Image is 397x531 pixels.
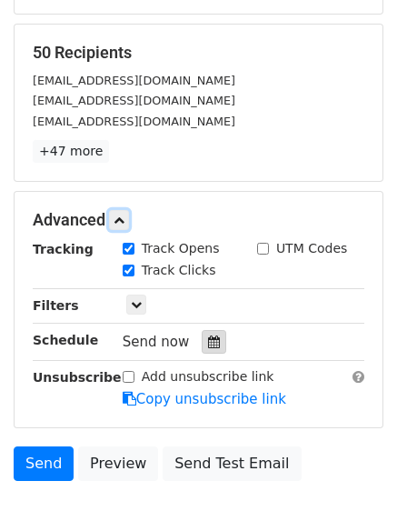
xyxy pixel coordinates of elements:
[33,242,94,256] strong: Tracking
[78,446,158,481] a: Preview
[33,370,122,385] strong: Unsubscribe
[306,444,397,531] iframe: Chat Widget
[14,446,74,481] a: Send
[142,367,274,386] label: Add unsubscribe link
[142,261,216,280] label: Track Clicks
[33,333,98,347] strong: Schedule
[33,140,109,163] a: +47 more
[123,334,190,350] span: Send now
[123,391,286,407] a: Copy unsubscribe link
[142,239,220,258] label: Track Opens
[163,446,301,481] a: Send Test Email
[33,94,235,107] small: [EMAIL_ADDRESS][DOMAIN_NAME]
[33,210,364,230] h5: Advanced
[33,74,235,87] small: [EMAIL_ADDRESS][DOMAIN_NAME]
[33,115,235,128] small: [EMAIL_ADDRESS][DOMAIN_NAME]
[33,43,364,63] h5: 50 Recipients
[33,298,79,313] strong: Filters
[276,239,347,258] label: UTM Codes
